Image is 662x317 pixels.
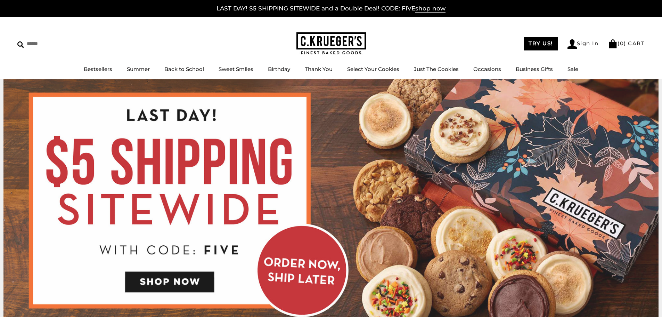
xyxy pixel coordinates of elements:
[415,5,446,13] span: shop now
[620,40,624,47] span: 0
[347,66,399,72] a: Select Your Cookies
[524,37,558,50] a: TRY US!
[127,66,150,72] a: Summer
[17,41,24,48] img: Search
[216,5,446,13] a: LAST DAY! $5 SHIPPING SITEWIDE and a Double Deal! CODE: FIVEshop now
[268,66,290,72] a: Birthday
[608,39,618,48] img: Bag
[608,40,645,47] a: (0) CART
[219,66,253,72] a: Sweet Smiles
[516,66,553,72] a: Business Gifts
[296,32,366,55] img: C.KRUEGER'S
[164,66,204,72] a: Back to School
[414,66,459,72] a: Just The Cookies
[567,66,578,72] a: Sale
[84,66,112,72] a: Bestsellers
[473,66,501,72] a: Occasions
[17,38,100,49] input: Search
[305,66,333,72] a: Thank You
[567,39,599,49] a: Sign In
[567,39,577,49] img: Account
